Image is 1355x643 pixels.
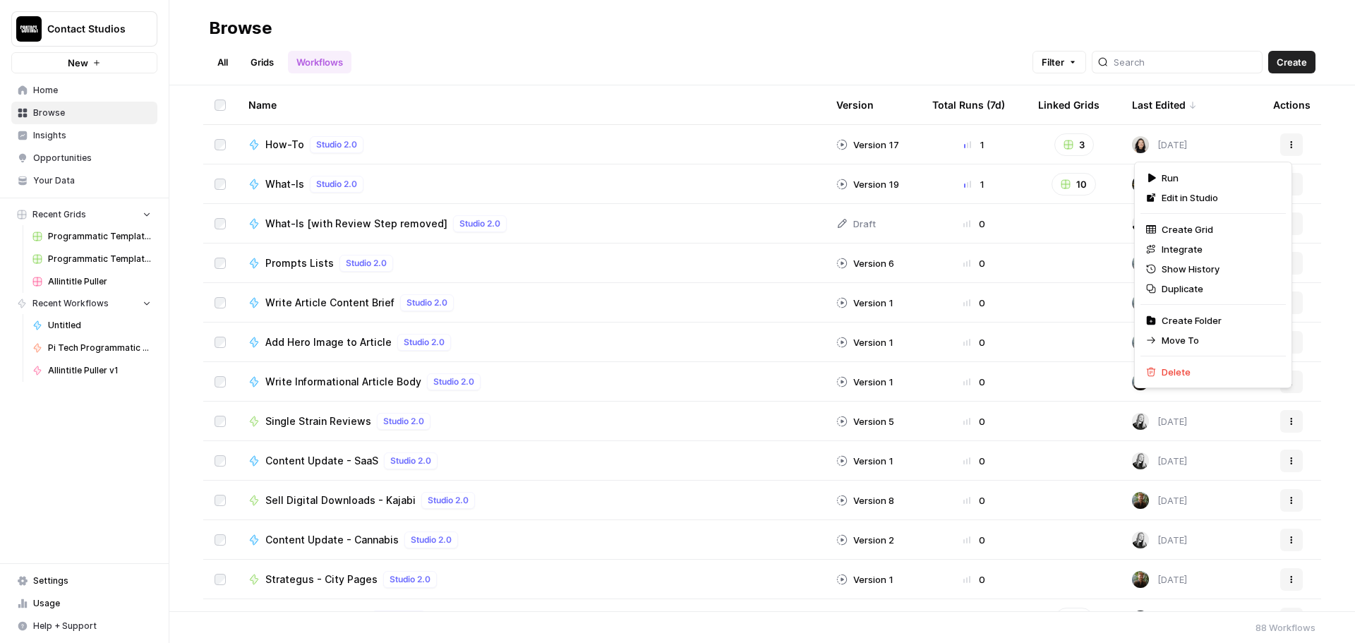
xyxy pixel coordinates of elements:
span: Studio 2.0 [411,534,452,546]
a: Pi Tech Programmatic Service pages [26,337,157,359]
span: Delete [1162,365,1275,379]
div: Version 1 [836,454,893,468]
span: Your Data [33,174,151,187]
a: Home [11,79,157,102]
div: 0 [932,335,1016,349]
button: 1 [1055,608,1093,630]
span: Studio 2.0 [383,415,424,428]
button: Recent Grids [11,204,157,225]
span: What-Is [with Review Step removed] [265,217,447,231]
a: Allintitle Puller v1 [26,359,157,382]
div: Version 5 [836,414,894,428]
a: What-IsStudio 2.0 [248,176,814,193]
a: Sell Digital Downloads - KajabiStudio 2.0 [248,492,814,509]
div: Version 8 [836,493,894,507]
div: [DATE] [1132,571,1187,588]
div: 0 [932,217,1016,231]
a: Programmatic Template [chatgpt prompts for] - AirOps [26,225,157,248]
div: 0 [932,296,1016,310]
span: Contact Studios [47,22,133,36]
span: Browse [33,107,151,119]
div: [DATE] [1132,413,1187,430]
button: New [11,52,157,73]
div: Version 1 [836,375,893,389]
span: Studio 2.0 [406,296,447,309]
span: Pi Tech Programmatic Service pages [48,342,151,354]
div: [DATE] [1132,373,1187,390]
div: Actions [1273,85,1311,124]
span: What-Is [265,177,304,191]
span: Integrate [1162,242,1275,256]
img: ioa2wpdmx8t19ywr585njsibr5hv [1132,452,1149,469]
div: 0 [932,256,1016,270]
a: Grids [242,51,282,73]
span: Programmatic Template [prompts_ai for] - AirOps - prompts_ai for.csv [48,253,151,265]
span: Content Update - Cannabis [265,533,399,547]
div: Version 1 [836,296,893,310]
button: Filter [1032,51,1086,73]
div: 1 [932,138,1016,152]
span: Studio 2.0 [316,178,357,191]
a: Allintitle Puller [26,270,157,293]
div: 0 [932,572,1016,587]
img: Contact Studios Logo [16,16,42,42]
span: Recent Workflows [32,297,109,310]
span: Insights [33,129,151,142]
div: [DATE] [1132,215,1187,232]
img: ioa2wpdmx8t19ywr585njsibr5hv [1132,531,1149,548]
img: 5maotr4l3dpmem4ucatv1zj7ommq [1132,611,1149,627]
a: Your Data [11,169,157,192]
div: Version [836,85,874,124]
div: [DATE] [1132,611,1187,627]
div: Version 2 [836,533,894,547]
img: ioa2wpdmx8t19ywr585njsibr5hv [1132,413,1149,430]
div: Linked Grids [1038,85,1100,124]
span: Sell Digital Downloads - Kajabi [265,493,416,507]
button: 10 [1052,173,1096,196]
img: vlbh6tvzzzm1xxij3znetyf2jnu7 [1132,294,1149,311]
span: Studio 2.0 [390,573,430,586]
img: vlbh6tvzzzm1xxij3znetyf2jnu7 [1132,492,1149,509]
a: Settings [11,570,157,592]
span: Duplicate [1162,282,1275,296]
span: Move To [1162,333,1275,347]
img: ioa2wpdmx8t19ywr585njsibr5hv [1132,215,1149,232]
div: [DATE] [1132,294,1187,311]
a: All [209,51,236,73]
span: Studio 2.0 [316,138,357,151]
div: Draft [836,217,876,231]
span: Programmatic Template [chatgpt prompts for] - AirOps [48,230,151,243]
span: Recent Grids [32,208,86,221]
a: Browse [11,102,157,124]
a: Write Informational Article BodyStudio 2.0 [248,373,814,390]
div: 1 [932,177,1016,191]
div: Version 1 [836,572,893,587]
div: [DATE] [1132,136,1187,153]
a: Add Hero Image to ArticleStudio 2.0 [248,334,814,351]
a: What-Is (No Review)Studio 2.0 [248,611,814,627]
span: Studio 2.0 [459,217,500,230]
a: Strategus - City PagesStudio 2.0 [248,571,814,588]
a: What-Is [with Review Step removed]Studio 2.0 [248,215,814,232]
div: Version 6 [836,256,894,270]
div: Version 17 [836,138,899,152]
span: Home [33,84,151,97]
span: Studio 2.0 [390,455,431,467]
div: Version 19 [836,177,899,191]
span: Prompts Lists [265,256,334,270]
button: Recent Workflows [11,293,157,314]
img: vlbh6tvzzzm1xxij3znetyf2jnu7 [1132,255,1149,272]
img: vlbh6tvzzzm1xxij3znetyf2jnu7 [1132,373,1149,390]
input: Search [1114,55,1256,69]
span: Help + Support [33,620,151,632]
div: [DATE] [1132,176,1187,193]
div: Browse [209,17,272,40]
span: Create Folder [1162,313,1275,327]
div: 0 [932,375,1016,389]
a: Untitled [26,314,157,337]
div: [DATE] [1132,452,1187,469]
span: Add Hero Image to Article [265,335,392,349]
a: Content Update - CannabisStudio 2.0 [248,531,814,548]
img: vlbh6tvzzzm1xxij3znetyf2jnu7 [1132,334,1149,351]
a: Write Article Content BriefStudio 2.0 [248,294,814,311]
